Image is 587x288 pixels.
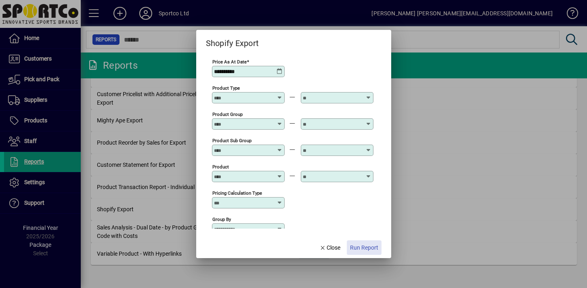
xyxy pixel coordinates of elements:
button: Close [316,240,344,255]
mat-label: Group By [212,217,231,222]
mat-label: Product Group [212,111,243,117]
mat-label: Price as at Date [212,59,247,65]
mat-label: Product Sub Group [212,138,252,143]
mat-label: Product [212,164,229,170]
mat-label: Product Type [212,85,240,91]
mat-label: Pricing Calculation Type [212,190,262,196]
h2: Shopify Export [196,30,269,50]
span: Close [319,244,340,252]
button: Run Report [347,240,382,255]
span: Run Report [350,244,378,252]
